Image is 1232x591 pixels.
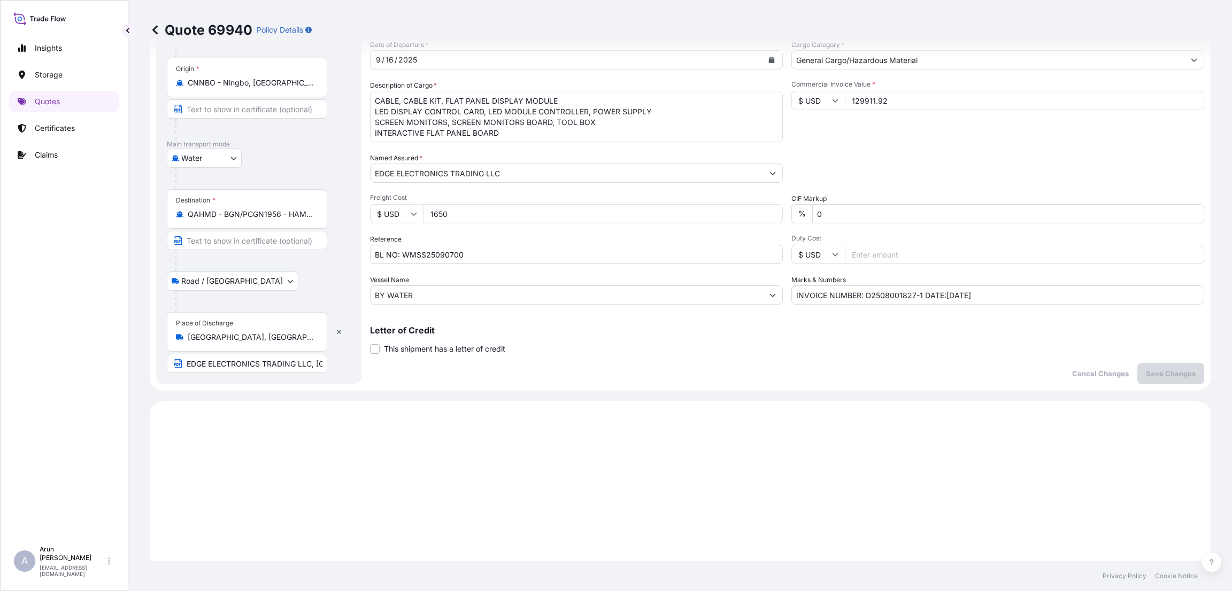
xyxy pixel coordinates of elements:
span: Water [181,153,202,164]
div: year, [397,53,418,66]
div: Place of Discharge [176,319,233,328]
p: Certificates [35,123,75,134]
a: Privacy Policy [1103,572,1146,580]
div: / [382,53,384,66]
p: Claims [35,150,58,160]
p: Insights [35,43,62,53]
div: month, [375,53,382,66]
div: Origin [176,65,199,73]
button: Cancel Changes [1064,363,1137,384]
input: Number1, number2,... [791,285,1204,305]
a: Insights [9,37,119,59]
p: Letter of Credit [370,326,1204,335]
input: Destination [188,209,314,220]
p: Arun [PERSON_NAME] [40,545,106,562]
input: Type amount [845,91,1204,110]
div: % [791,204,812,223]
button: Show suggestions [763,285,782,305]
a: Quotes [9,91,119,112]
a: Storage [9,64,119,85]
a: Claims [9,144,119,166]
textarea: CABLE, CABLE KIT, FLAT PANEL DISPLAY MODULE LED DISPLAY CONTROL CARD, LED MODULE CONTROLLER, POWE... [370,91,783,142]
label: Marks & Numbers [791,275,846,285]
input: Enter amount [845,245,1204,264]
label: Vessel Name [370,275,409,285]
span: Freight Cost [370,193,783,202]
span: Duty Cost [791,234,1204,243]
input: Text to appear on certificate [167,231,327,250]
label: Named Assured [370,153,422,164]
span: A [21,556,28,566]
a: Cookie Notice [1155,572,1198,580]
button: Save Changes [1137,363,1204,384]
input: Origin [188,77,314,88]
input: Your internal reference [370,245,783,264]
input: Type to search vessel name or IMO [371,285,763,305]
button: Select transport [167,149,242,168]
div: day, [384,53,395,66]
button: Select transport [167,271,298,291]
label: Description of Cargo [370,80,437,91]
input: Enter amount [423,204,783,223]
p: Save Changes [1146,368,1196,379]
span: Road / [GEOGRAPHIC_DATA] [181,276,283,286]
div: Destination [176,196,215,205]
p: Cancel Changes [1072,368,1129,379]
input: Enter percentage [812,204,1204,223]
span: This shipment has a letter of credit [384,344,505,354]
button: Show suggestions [763,164,782,183]
input: Text to appear on certificate [167,354,327,373]
p: Policy Details [257,25,303,35]
p: Quote 69940 [150,21,252,38]
button: Calendar [763,51,780,68]
input: Text to appear on certificate [167,99,327,119]
label: CIF Markup [791,193,827,204]
p: Quotes [35,96,60,107]
p: [EMAIL_ADDRESS][DOMAIN_NAME] [40,564,106,577]
label: Reference [370,234,402,245]
a: Certificates [9,118,119,139]
div: / [395,53,397,66]
input: Place of Discharge [188,332,314,343]
input: Select a commodity type [792,50,1184,69]
span: Commercial Invoice Value [791,80,1204,89]
input: Full name [371,164,763,183]
button: Show suggestions [1184,50,1204,69]
p: Storage [35,69,63,80]
p: Main transport mode [167,140,351,149]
